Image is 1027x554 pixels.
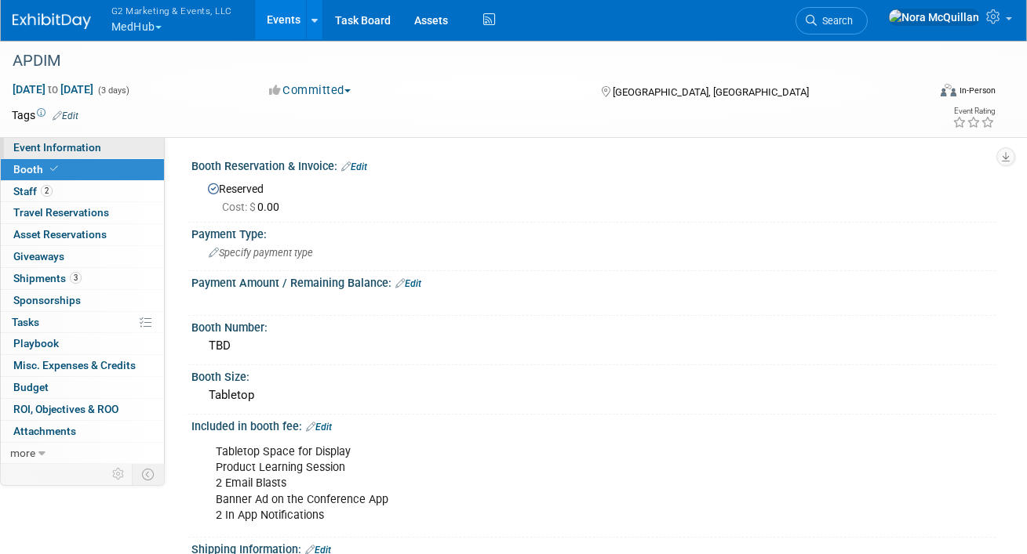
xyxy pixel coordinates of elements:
[1,399,164,420] a: ROI, Objectives & ROO
[1,246,164,267] a: Giveaways
[1,268,164,289] a: Shipments3
[191,316,996,335] div: Booth Number:
[13,294,81,306] span: Sponsorships
[203,383,984,407] div: Tabletop
[209,247,313,259] span: Specify payment type
[13,13,91,29] img: ExhibitDay
[53,110,78,121] a: Edit
[796,7,868,34] a: Search
[13,250,64,263] span: Giveaways
[1,333,164,354] a: Playbook
[13,337,59,349] span: Playbook
[1,377,164,398] a: Budget
[12,82,94,96] span: [DATE] [DATE]
[851,81,996,105] div: Event Format
[70,272,82,284] span: 3
[7,47,912,75] div: APDIM
[97,85,129,96] span: (3 days)
[1,312,164,333] a: Tasks
[13,381,49,393] span: Budget
[191,223,996,242] div: Payment Type:
[50,165,58,173] i: Booth reservation complete
[1,443,164,464] a: more
[1,181,164,202] a: Staff2
[306,422,332,433] a: Edit
[13,228,107,241] span: Asset Reservations
[205,436,838,530] div: Tabletop Space for Display Product Learning Session 2 Email Blasts Banner Ad on the Conference Ap...
[12,316,39,328] span: Tasks
[1,355,164,376] a: Misc. Expenses & Credits
[952,107,995,115] div: Event Rating
[13,425,76,437] span: Attachments
[264,82,357,99] button: Committed
[13,185,53,197] span: Staff
[41,185,53,197] span: 2
[888,9,980,26] img: Nora McQuillan
[203,334,984,358] div: TBD
[941,84,956,96] img: Format-Inperson.png
[341,161,367,172] a: Edit
[1,159,164,180] a: Booth
[1,137,164,158] a: Event Information
[111,2,232,19] span: G2 Marketing & Events, LLC
[191,365,996,385] div: Booth Size:
[105,464,133,484] td: Personalize Event Tab Strip
[13,163,61,176] span: Booth
[817,15,853,27] span: Search
[1,202,164,223] a: Travel Reservations
[1,224,164,245] a: Asset Reservations
[395,278,421,289] a: Edit
[13,359,136,371] span: Misc. Expenses & Credits
[13,403,118,415] span: ROI, Objectives & ROO
[1,290,164,311] a: Sponsorships
[203,177,984,215] div: Reserved
[46,83,60,96] span: to
[191,271,996,291] div: Payment Amount / Remaining Balance:
[13,206,109,219] span: Travel Reservations
[10,447,35,459] span: more
[191,154,996,175] div: Booth Reservation & Invoice:
[613,86,809,98] span: [GEOGRAPHIC_DATA], [GEOGRAPHIC_DATA]
[222,201,286,213] span: 0.00
[959,85,996,96] div: In-Person
[12,107,78,123] td: Tags
[13,272,82,284] span: Shipments
[191,415,996,435] div: Included in booth fee:
[1,421,164,442] a: Attachments
[13,141,101,154] span: Event Information
[133,464,165,484] td: Toggle Event Tabs
[222,201,257,213] span: Cost: $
